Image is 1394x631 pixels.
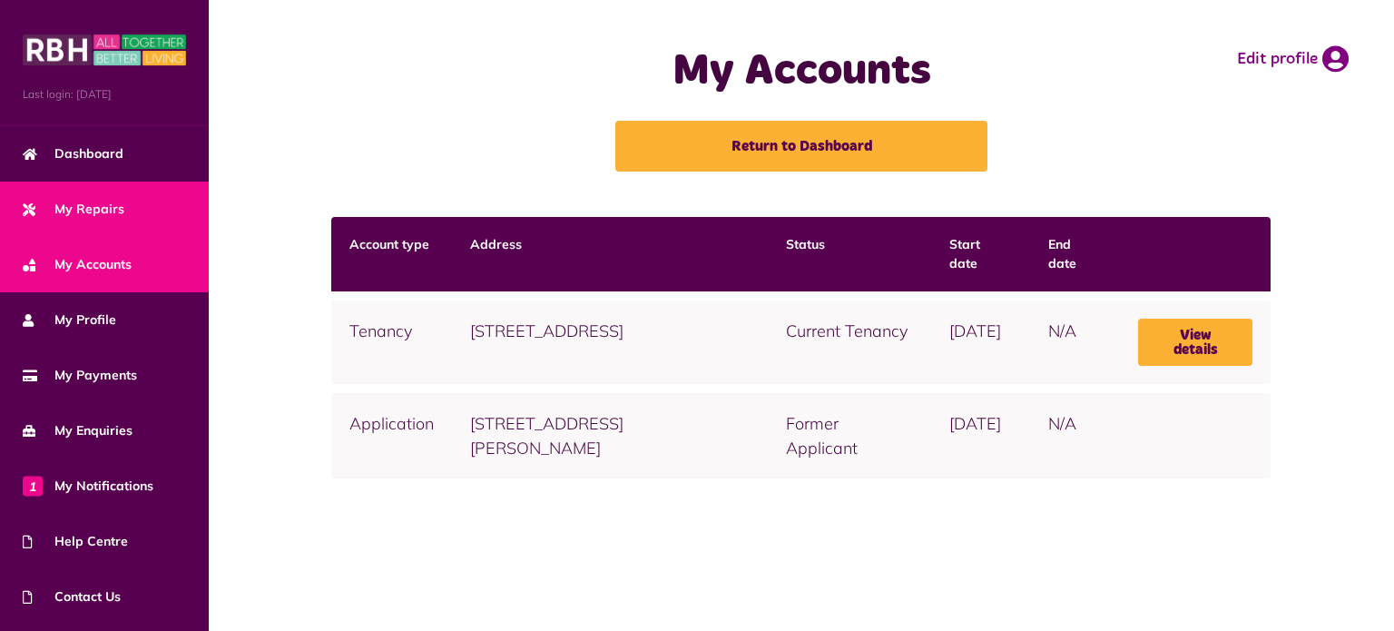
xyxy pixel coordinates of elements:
a: View details [1138,319,1253,366]
td: [DATE] [931,393,1030,478]
td: N/A [1030,301,1120,384]
span: Dashboard [23,144,123,163]
span: My Accounts [23,255,132,274]
th: End date [1030,217,1120,291]
td: [STREET_ADDRESS][PERSON_NAME] [452,393,768,478]
span: My Payments [23,366,137,385]
td: Application [331,393,452,478]
a: Edit profile [1237,45,1349,73]
td: Former Applicant [768,393,931,478]
td: [DATE] [931,301,1030,384]
th: Account type [331,217,452,291]
td: Tenancy [331,301,452,384]
span: Help Centre [23,532,128,551]
img: MyRBH [23,32,186,68]
td: Current Tenancy [768,301,931,384]
a: Return to Dashboard [615,121,987,172]
td: [STREET_ADDRESS] [452,301,768,384]
th: Status [768,217,931,291]
span: My Enquiries [23,421,133,440]
span: My Repairs [23,200,124,219]
span: My Profile [23,311,116,330]
span: My Notifications [23,477,153,496]
span: Last login: [DATE] [23,86,186,103]
td: N/A [1030,393,1120,478]
th: Start date [931,217,1030,291]
th: Address [452,217,768,291]
span: 1 [23,476,43,496]
span: Contact Us [23,587,121,606]
h1: My Accounts [524,45,1080,98]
